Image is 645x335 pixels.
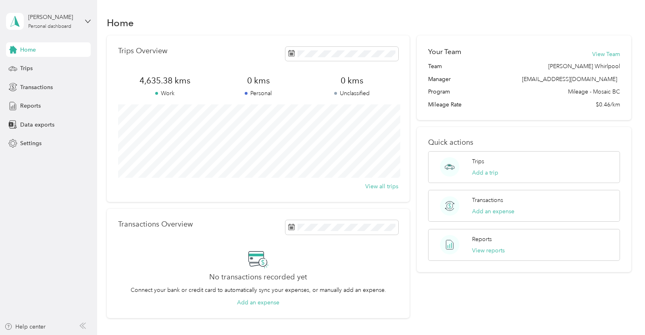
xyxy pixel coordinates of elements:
[428,47,461,57] h2: Your Team
[20,139,42,148] span: Settings
[522,76,617,83] span: [EMAIL_ADDRESS][DOMAIN_NAME]
[20,102,41,110] span: Reports
[131,286,386,294] p: Connect your bank or credit card to automatically sync your expenses, or manually add an expense.
[305,75,399,86] span: 0 kms
[118,89,212,98] p: Work
[118,47,167,55] p: Trips Overview
[212,89,305,98] p: Personal
[107,19,134,27] h1: Home
[568,87,620,96] span: Mileage - Mosaic BC
[428,87,450,96] span: Program
[472,246,505,255] button: View reports
[428,138,620,147] p: Quick actions
[428,75,451,83] span: Manager
[20,64,33,73] span: Trips
[428,62,442,71] span: Team
[20,83,53,92] span: Transactions
[472,169,498,177] button: Add a trip
[600,290,645,335] iframe: Everlance-gr Chat Button Frame
[592,50,620,58] button: View Team
[365,182,398,191] button: View all trips
[472,235,492,243] p: Reports
[4,323,46,331] button: Help center
[118,220,193,229] p: Transactions Overview
[596,100,620,109] span: $0.46/km
[237,298,279,307] button: Add an expense
[305,89,399,98] p: Unclassified
[212,75,305,86] span: 0 kms
[472,207,514,216] button: Add an expense
[209,273,307,281] h2: No transactions recorded yet
[20,46,36,54] span: Home
[472,157,484,166] p: Trips
[472,196,503,204] p: Transactions
[28,13,79,21] div: [PERSON_NAME]
[548,62,620,71] span: [PERSON_NAME] Whirlpool
[20,121,54,129] span: Data exports
[28,24,71,29] div: Personal dashboard
[428,100,462,109] span: Mileage Rate
[118,75,212,86] span: 4,635.38 kms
